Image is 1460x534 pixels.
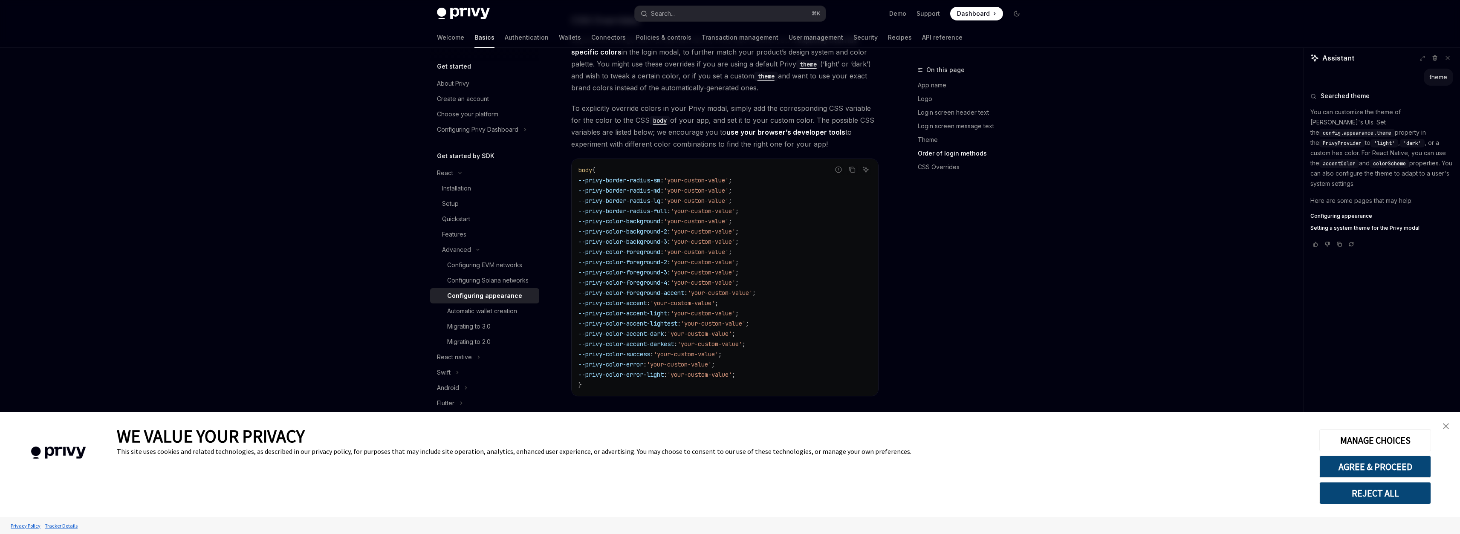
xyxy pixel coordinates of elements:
div: Automatic wallet creation [447,306,517,316]
span: : [664,330,667,338]
h5: Get started by SDK [437,151,494,161]
span: --privy-color-background-3 [578,238,667,245]
span: : [660,187,664,194]
span: ; [729,217,732,225]
a: Welcome [437,27,464,48]
span: ; [735,238,739,245]
span: { [592,166,596,174]
span: : [660,197,664,205]
span: --privy-color-foreground-3 [578,268,667,276]
a: Choose your platform [430,107,539,122]
a: Order of login methods [918,147,1030,160]
span: --privy-color-foreground-4 [578,279,667,286]
span: 'your-custom-value' [671,207,735,215]
a: Security [853,27,878,48]
span: 'your-custom-value' [671,258,735,266]
div: theme [1430,73,1447,81]
a: Automatic wallet creation [430,303,539,319]
span: 'your-custom-value' [671,279,735,286]
span: 'your-custom-value' [653,350,718,358]
div: Search... [651,9,675,19]
button: MANAGE CHOICES [1319,429,1431,451]
a: App name [918,78,1030,92]
span: --privy-color-error [578,361,643,368]
button: Toggle Advanced section [430,242,539,257]
button: Vote that response was not good [1322,240,1333,248]
a: Authentication [505,27,549,48]
div: Setup [442,199,459,209]
div: Configuring Solana networks [447,275,529,286]
span: ; [715,299,718,307]
span: --privy-color-accent-darkest [578,340,674,348]
span: 'your-custom-value' [671,228,735,235]
span: --privy-color-background [578,217,660,225]
span: 'your-custom-value' [664,176,729,184]
a: Dashboard [950,7,1003,20]
a: Privacy Policy [9,518,43,533]
span: --privy-color-success [578,350,650,358]
span: ; [732,330,735,338]
button: Copy the contents from the code block [847,164,858,175]
span: 'your-custom-value' [688,289,752,297]
span: ; [732,371,735,378]
span: 'dark' [1403,140,1421,147]
span: : [664,371,667,378]
span: To explicitly override colors in your Privy modal, simply add the corresponding CSS variable for ... [571,102,879,150]
button: Toggle Flutter section [430,395,539,411]
span: --privy-color-error-light [578,371,664,378]
span: : [667,238,671,245]
span: ; [735,258,739,266]
span: : [647,299,650,307]
div: Migrating to 2.0 [447,337,491,347]
span: colorScheme [1373,160,1406,167]
span: --privy-color-foreground [578,248,660,256]
span: : [650,350,653,358]
span: Setting a system theme for the Privy modal [1310,225,1420,231]
button: REJECT ALL [1319,482,1431,504]
a: Setting a system theme for the Privy modal [1310,225,1453,231]
span: 'your-custom-value' [677,340,742,348]
a: Wallets [559,27,581,48]
span: --privy-color-foreground-accent [578,289,684,297]
span: ; [752,289,756,297]
a: use your browser’s developer tools [726,128,845,137]
a: Demo [889,9,906,18]
span: Beyond the configuration properties above, Privy also enables you to in the login modal, to furth... [571,34,879,94]
a: API reference [922,27,963,48]
button: Toggle Unity section [430,411,539,426]
button: Toggle dark mode [1010,7,1023,20]
div: This site uses cookies and related technologies, as described in our privacy policy, for purposes... [117,447,1307,456]
button: Report incorrect code [833,164,844,175]
a: Login screen header text [918,106,1030,119]
span: : [667,258,671,266]
span: : [667,268,671,276]
div: Migrating to 3.0 [447,321,491,332]
img: dark logo [437,8,490,20]
span: : [674,340,677,348]
span: --privy-color-accent [578,299,647,307]
span: ; [729,187,732,194]
p: Here are some pages that may help: [1310,196,1453,206]
span: Dashboard [957,9,990,18]
span: --privy-border-radius-md [578,187,660,194]
span: ; [711,361,715,368]
a: Basics [474,27,494,48]
a: body [650,116,670,124]
a: Create an account [430,91,539,107]
a: Policies & controls [636,27,691,48]
div: Configuring EVM networks [447,260,522,270]
code: theme [796,60,820,69]
span: accentColor [1323,160,1356,167]
div: About Privy [437,78,469,89]
a: User management [789,27,843,48]
a: Logo [918,92,1030,106]
span: : [660,217,664,225]
span: : [667,207,671,215]
span: : [677,320,681,327]
a: Configuring appearance [1310,213,1453,219]
a: Installation [430,181,539,196]
span: --privy-color-accent-lightest [578,320,677,327]
a: theme [754,72,778,80]
a: CSS Overrides [918,160,1030,174]
span: ; [729,248,732,256]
